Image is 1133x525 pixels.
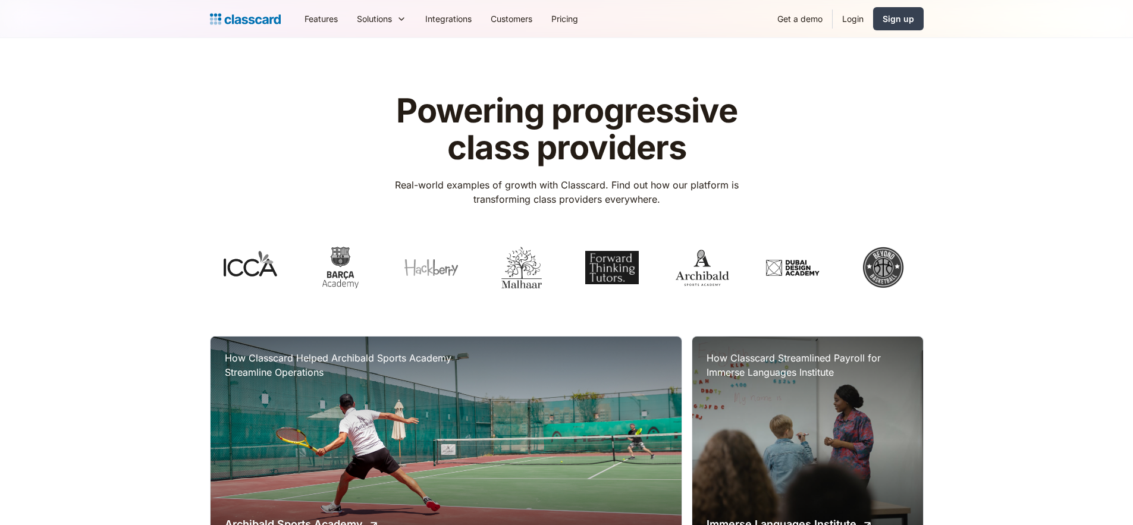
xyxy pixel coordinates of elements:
[295,5,347,32] a: Features
[707,351,908,379] h3: How Classcard Streamlined Payroll for Immerse Languages Institute
[416,5,481,32] a: Integrations
[347,5,416,32] div: Solutions
[481,5,542,32] a: Customers
[768,5,832,32] a: Get a demo
[542,5,588,32] a: Pricing
[873,7,924,30] a: Sign up
[378,93,755,166] h1: Powering progressive class providers
[833,5,873,32] a: Login
[225,351,463,379] h3: How Classcard Helped Archibald Sports Academy Streamline Operations
[210,11,281,27] a: home
[357,12,392,25] div: Solutions
[378,178,755,206] p: Real-world examples of growth with Classcard. Find out how our platform is transforming class pro...
[883,12,914,25] div: Sign up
